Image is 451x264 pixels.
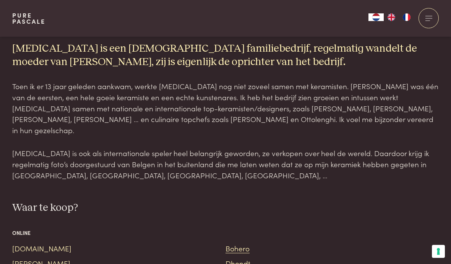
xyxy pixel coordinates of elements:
[12,229,31,237] span: Online
[368,13,384,21] a: NL
[12,42,439,68] h3: [MEDICAL_DATA] is een [DEMOGRAPHIC_DATA] familiebedrijf, regelmatig wandelt de moeder van [PERSON...
[226,243,250,253] a: Bohero
[384,13,414,21] ul: Language list
[12,201,439,215] h3: Waar te koop?
[368,13,414,21] aside: Language selected: Nederlands
[12,243,71,253] a: [DOMAIN_NAME]
[12,12,45,24] a: PurePascale
[12,81,439,135] p: Toen ik er 13 jaar geleden aankwam, werkte [MEDICAL_DATA] nog niet zoveel samen met keramisten. [...
[399,13,414,21] a: FR
[12,148,439,181] p: [MEDICAL_DATA] is ook als internationale speler heel belangrijk geworden, ze verkopen over heel d...
[368,13,384,21] div: Language
[384,13,399,21] a: EN
[432,245,445,258] button: Uw voorkeuren voor toestemming voor trackingtechnologieën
